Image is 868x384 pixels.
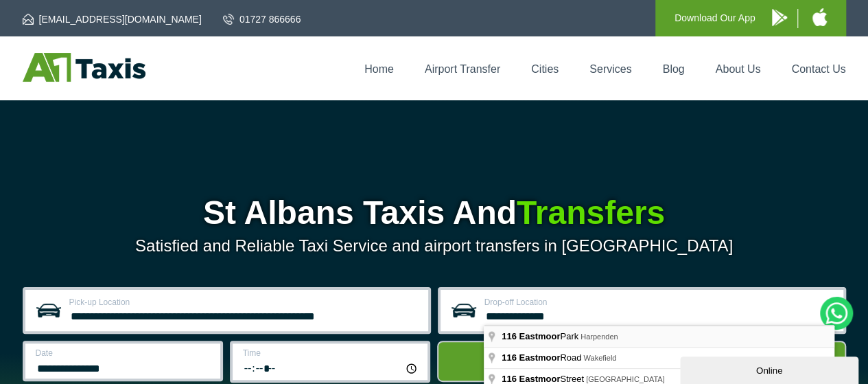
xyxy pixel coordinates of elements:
a: 01727 866666 [223,12,301,26]
a: Airport Transfer [425,63,500,75]
span: 116 Eastmoor [502,352,560,363]
h1: St Albans Taxis And [23,196,846,229]
label: Pick-up Location [69,298,420,306]
label: Drop-off Location [484,298,835,306]
span: Street [502,374,586,384]
span: Park [502,331,580,341]
a: Cities [531,63,559,75]
span: Harpenden [580,332,618,341]
span: 116 [502,331,517,341]
a: [EMAIL_ADDRESS][DOMAIN_NAME] [23,12,202,26]
span: Road [502,352,583,363]
a: Services [589,63,631,75]
a: Contact Us [791,63,845,75]
p: Satisfied and Reliable Taxi Service and airport transfers in [GEOGRAPHIC_DATA] [23,236,846,256]
img: A1 Taxis iPhone App [812,8,827,26]
a: About Us [716,63,761,75]
span: [GEOGRAPHIC_DATA] [586,375,665,383]
img: A1 Taxis St Albans LTD [23,53,145,82]
span: 116 Eastmoor [502,374,560,384]
label: Time [243,349,419,357]
a: Home [364,63,394,75]
p: Download Our App [675,10,755,27]
img: A1 Taxis Android App [772,9,787,26]
iframe: chat widget [680,354,861,384]
span: Eastmoor [519,331,560,341]
span: Transfers [517,194,665,231]
span: Wakefield [583,354,616,362]
a: Blog [662,63,684,75]
label: Date [36,349,212,357]
button: Get Quote [437,341,846,382]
